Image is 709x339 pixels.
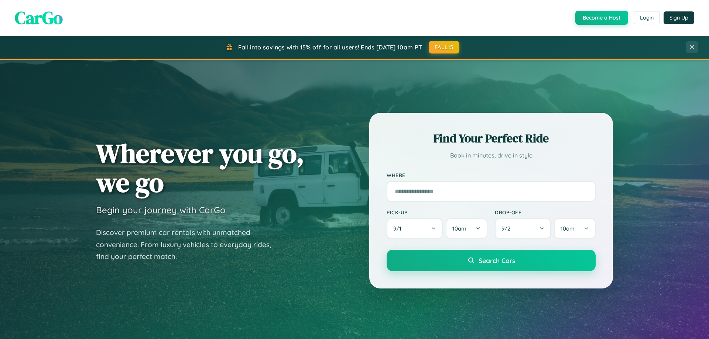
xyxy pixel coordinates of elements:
[387,150,596,161] p: Book in minutes, drive in style
[96,139,304,197] h1: Wherever you go, we go
[429,41,460,53] button: FALL15
[96,226,281,263] p: Discover premium car rentals with unmatched convenience. From luxury vehicles to everyday rides, ...
[575,11,628,25] button: Become a Host
[446,218,487,239] button: 10am
[452,225,466,232] span: 10am
[554,218,596,239] button: 10am
[479,256,515,264] span: Search Cars
[387,250,596,271] button: Search Cars
[387,218,443,239] button: 9/1
[501,225,514,232] span: 9 / 2
[634,11,660,24] button: Login
[387,172,596,178] label: Where
[15,6,63,30] span: CarGo
[96,204,226,215] h3: Begin your journey with CarGo
[387,130,596,146] h2: Find Your Perfect Ride
[495,218,551,239] button: 9/2
[561,225,575,232] span: 10am
[393,225,405,232] span: 9 / 1
[664,11,694,24] button: Sign Up
[495,209,596,215] label: Drop-off
[387,209,487,215] label: Pick-up
[238,44,423,51] span: Fall into savings with 15% off for all users! Ends [DATE] 10am PT.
